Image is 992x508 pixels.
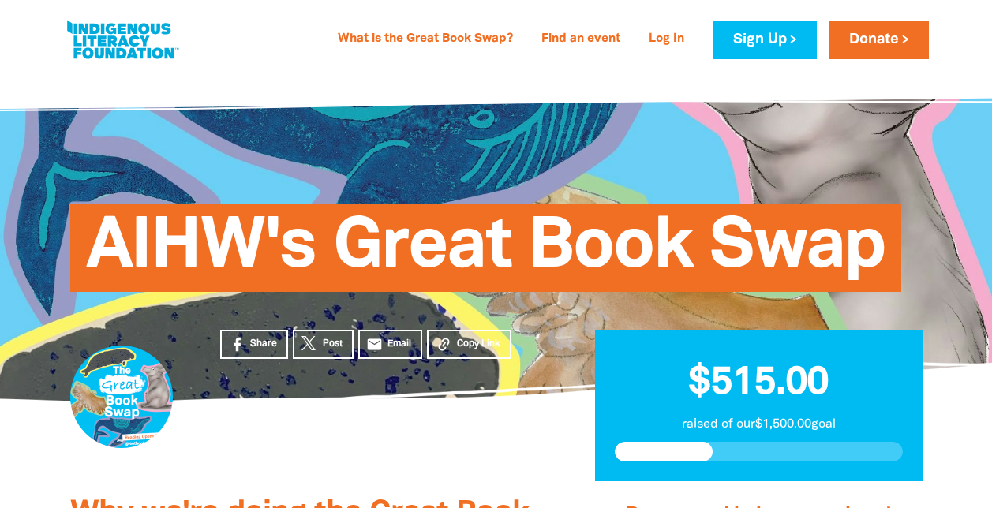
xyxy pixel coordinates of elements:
span: Copy Link [457,337,500,351]
span: $515.00 [688,365,829,402]
a: Donate [829,21,929,59]
i: email [366,336,383,353]
a: Post [293,330,354,359]
a: Find an event [532,27,630,52]
a: Sign Up [713,21,816,59]
button: Copy Link [427,330,511,359]
a: emailEmail [358,330,423,359]
a: Log In [639,27,694,52]
span: AIHW's Great Book Swap [86,215,886,292]
a: Share [220,330,288,359]
span: Email [387,337,411,351]
a: What is the Great Book Swap? [328,27,522,52]
p: raised of our $1,500.00 goal [615,415,903,434]
span: Share [250,337,277,351]
span: Post [323,337,343,351]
